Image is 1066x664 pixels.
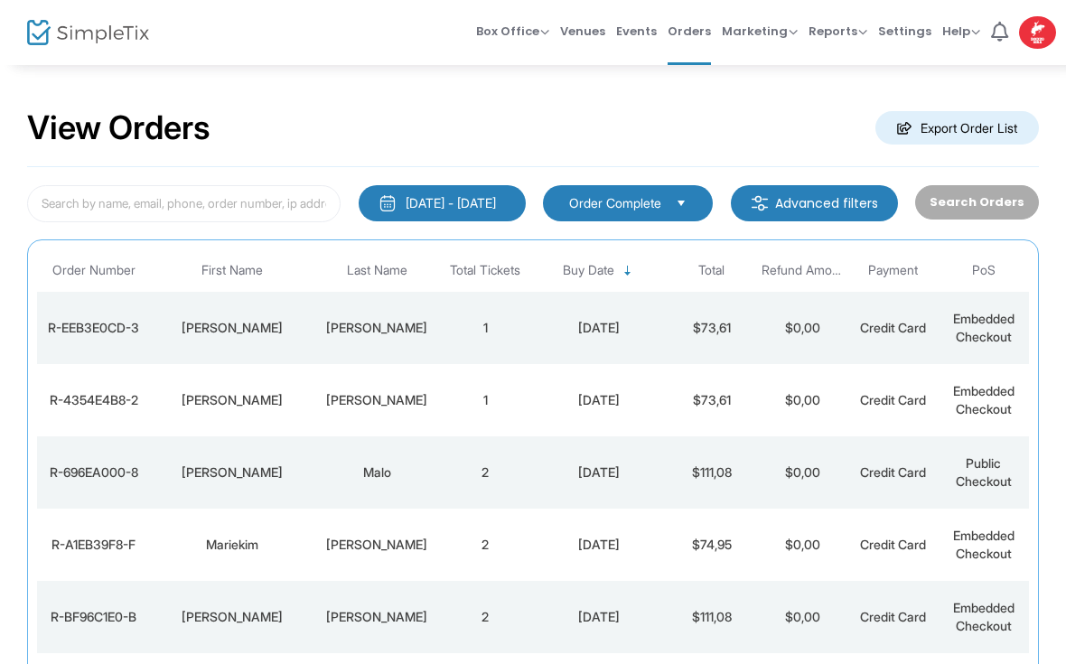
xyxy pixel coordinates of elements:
[42,391,145,409] div: R-4354E4B8-2
[757,249,847,292] th: Refund Amount
[860,320,926,335] span: Credit Card
[535,463,661,482] div: 2025-08-18
[757,436,847,509] td: $0,00
[154,608,308,626] div: Chantale
[318,391,435,409] div: Menard
[440,249,530,292] th: Total Tickets
[563,263,614,278] span: Buy Date
[535,536,661,554] div: 2025-08-18
[972,263,996,278] span: PoS
[42,608,145,626] div: R-BF96C1E0-B
[731,185,898,221] m-button: Advanced filters
[440,292,530,364] td: 1
[154,391,308,409] div: Antoine
[42,463,145,482] div: R-696EA000-8
[621,264,635,278] span: Sortable
[667,249,757,292] th: Total
[154,319,308,337] div: Tristan
[860,464,926,480] span: Credit Card
[953,383,1015,416] span: Embedded Checkout
[535,319,661,337] div: 2025-08-18
[860,537,926,552] span: Credit Card
[560,8,605,54] span: Venues
[757,364,847,436] td: $0,00
[42,536,145,554] div: R-A1EB39F8-F
[868,263,918,278] span: Payment
[318,608,435,626] div: Tremblay
[667,436,757,509] td: $111,08
[667,509,757,581] td: $74,95
[440,436,530,509] td: 2
[27,108,210,148] h2: View Orders
[440,509,530,581] td: 2
[347,263,407,278] span: Last Name
[757,581,847,653] td: $0,00
[860,609,926,624] span: Credit Card
[669,193,694,213] button: Select
[52,263,136,278] span: Order Number
[757,509,847,581] td: $0,00
[616,8,657,54] span: Events
[27,185,341,222] input: Search by name, email, phone, order number, ip address, or last 4 digits of card
[860,392,926,407] span: Credit Card
[722,23,798,40] span: Marketing
[953,528,1015,561] span: Embedded Checkout
[379,194,397,212] img: monthly
[668,8,711,54] span: Orders
[956,455,1012,489] span: Public Checkout
[751,194,769,212] img: filter
[201,263,263,278] span: First Name
[318,463,435,482] div: Malo
[440,364,530,436] td: 1
[440,581,530,653] td: 2
[942,23,980,40] span: Help
[42,319,145,337] div: R-EEB3E0CD-3
[569,194,661,212] span: Order Complete
[154,463,308,482] div: François-Charles
[809,23,867,40] span: Reports
[406,194,496,212] div: [DATE] - [DATE]
[757,292,847,364] td: $0,00
[875,111,1039,145] m-button: Export Order List
[318,319,435,337] div: Faucher
[953,311,1015,344] span: Embedded Checkout
[667,364,757,436] td: $73,61
[878,8,931,54] span: Settings
[953,600,1015,633] span: Embedded Checkout
[318,536,435,554] div: Dubé
[154,536,308,554] div: Mariekim
[535,608,661,626] div: 2025-08-18
[535,391,661,409] div: 2025-08-18
[667,581,757,653] td: $111,08
[359,185,526,221] button: [DATE] - [DATE]
[667,292,757,364] td: $73,61
[476,23,549,40] span: Box Office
